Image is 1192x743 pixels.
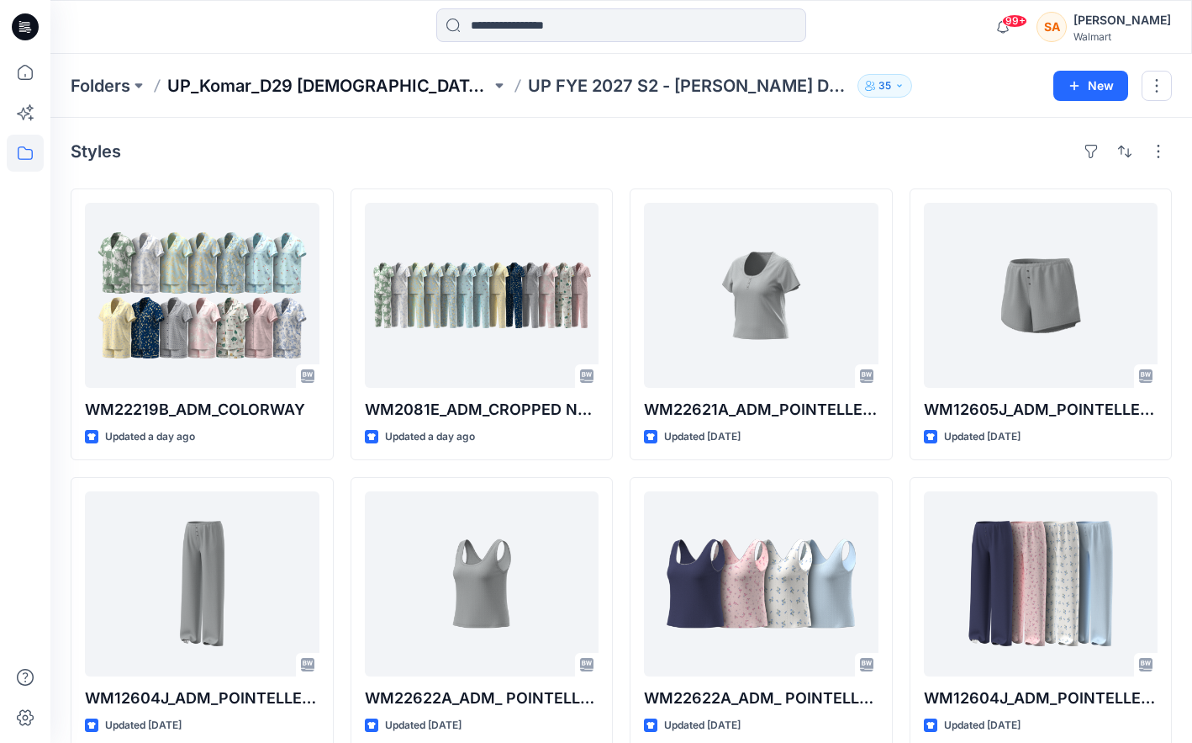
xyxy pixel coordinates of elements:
[365,491,599,677] a: WM22622A_ADM_ POINTELLE TANK
[944,717,1021,735] p: Updated [DATE]
[167,74,491,98] a: UP_Komar_D29 [DEMOGRAPHIC_DATA] Sleep
[85,398,319,422] p: WM22219B_ADM_COLORWAY
[644,687,878,710] p: WM22622A_ADM_ POINTELLE TANK_COLORWAY
[644,491,878,677] a: WM22622A_ADM_ POINTELLE TANK_COLORWAY
[365,203,599,388] a: WM2081E_ADM_CROPPED NOTCH PJ SET w/ STRAIGHT HEM TOP_COLORWAY
[944,428,1021,446] p: Updated [DATE]
[1073,30,1171,43] div: Walmart
[924,398,1158,422] p: WM12605J_ADM_POINTELLE SHORT
[71,141,121,162] h4: Styles
[664,717,741,735] p: Updated [DATE]
[878,77,891,95] p: 35
[71,74,130,98] a: Folders
[365,398,599,422] p: WM2081E_ADM_CROPPED NOTCH PJ SET w/ STRAIGHT HEM TOP_COLORWAY
[664,428,741,446] p: Updated [DATE]
[644,203,878,388] a: WM22621A_ADM_POINTELLE HENLEY TEE
[105,428,195,446] p: Updated a day ago
[1036,12,1067,42] div: SA
[924,687,1158,710] p: WM12604J_ADM_POINTELLE PANT -FAUX FLY & BUTTONS + PICOT_COLORWAY
[85,687,319,710] p: WM12604J_ADM_POINTELLE PANT -FAUX FLY & BUTTONS + PICOT
[385,717,462,735] p: Updated [DATE]
[528,74,852,98] p: UP FYE 2027 S2 - [PERSON_NAME] D29 [DEMOGRAPHIC_DATA] Sleepwear
[105,717,182,735] p: Updated [DATE]
[924,203,1158,388] a: WM12605J_ADM_POINTELLE SHORT
[1002,14,1027,28] span: 99+
[85,203,319,388] a: WM22219B_ADM_COLORWAY
[85,491,319,677] a: WM12604J_ADM_POINTELLE PANT -FAUX FLY & BUTTONS + PICOT
[924,491,1158,677] a: WM12604J_ADM_POINTELLE PANT -FAUX FLY & BUTTONS + PICOT_COLORWAY
[1053,71,1128,101] button: New
[1073,10,1171,30] div: [PERSON_NAME]
[365,687,599,710] p: WM22622A_ADM_ POINTELLE TANK
[644,398,878,422] p: WM22621A_ADM_POINTELLE HENLEY TEE
[857,74,912,98] button: 35
[385,428,475,446] p: Updated a day ago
